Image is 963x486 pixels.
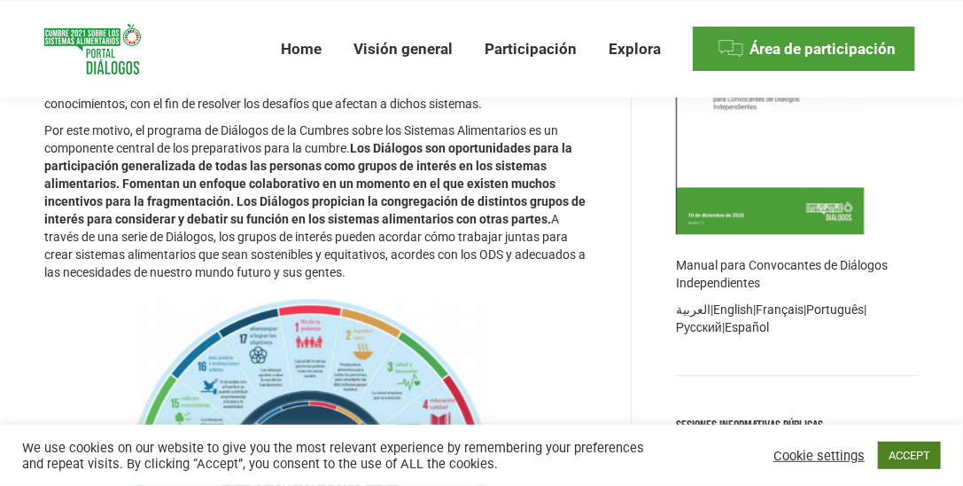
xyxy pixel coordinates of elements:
[749,40,896,59] span: Área de participación
[676,301,919,336] p: | | | | |
[676,320,722,334] a: Русский
[676,415,919,438] div: Sesiones informativas públicas
[485,40,577,59] span: Participación
[353,40,453,59] span: Visión general
[725,320,769,334] a: Español
[22,440,665,472] div: We use cookies on our website to give you the most relevant experience by remembering your prefer...
[718,35,744,62] img: Menu icon
[44,24,141,74] img: Food Systems Summit Dialogues
[281,40,322,59] span: Home
[773,448,865,464] a: Cookie settings
[806,302,864,317] a: Português
[756,302,804,317] a: Français
[44,121,586,281] p: Por este motivo, el programa de Diálogos de la Cumbres sobre los Sistemas Alimentarios es un comp...
[676,302,711,317] a: العربية
[609,40,661,59] span: Explora
[676,258,888,290] a: Manual para Convocantes de Diálogos Independientes
[44,141,572,191] strong: Los Diálogos son oportunidades para la participación generalizada de todas las personas como grup...
[878,442,941,469] a: ACCEPT
[44,176,586,226] strong: Fomentan un enfoque colaborativo en un momento en el que existen muchos incentivos para la fragme...
[713,302,753,317] a: English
